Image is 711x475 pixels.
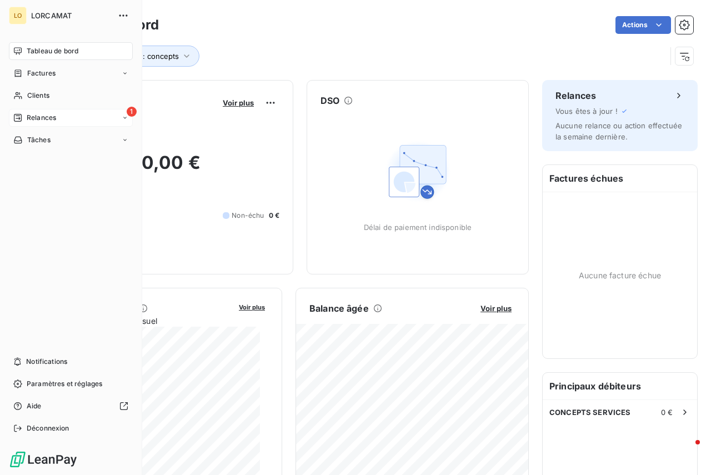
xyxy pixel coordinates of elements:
[579,269,661,281] span: Aucune facture échue
[321,94,339,107] h6: DSO
[27,68,56,78] span: Factures
[27,135,51,145] span: Tâches
[9,397,133,415] a: Aide
[269,211,279,221] span: 0 €
[223,98,254,107] span: Voir plus
[555,89,596,102] h6: Relances
[232,211,264,221] span: Non-échu
[555,121,682,141] span: Aucune relance ou action effectuée la semaine dernière.
[549,408,631,417] span: CONCEPTS SERVICES
[27,423,69,433] span: Déconnexion
[27,46,78,56] span: Tableau de bord
[26,357,67,367] span: Notifications
[31,11,111,20] span: LORCAMAT
[104,46,199,67] button: Client : concepts
[27,113,56,123] span: Relances
[543,165,697,192] h6: Factures échues
[477,303,515,313] button: Voir plus
[121,52,179,61] span: Client : concepts
[236,302,268,312] button: Voir plus
[219,98,257,108] button: Voir plus
[9,7,27,24] div: LO
[127,107,137,117] span: 1
[382,136,453,207] img: Empty state
[555,107,618,116] span: Vous êtes à jour !
[239,303,265,311] span: Voir plus
[615,16,671,34] button: Actions
[480,304,512,313] span: Voir plus
[309,302,369,315] h6: Balance âgée
[27,379,102,389] span: Paramètres et réglages
[63,152,279,185] h2: 0,00 €
[543,373,697,399] h6: Principaux débiteurs
[364,223,472,232] span: Délai de paiement indisponible
[661,408,673,417] span: 0 €
[673,437,700,464] iframe: Intercom live chat
[27,401,42,411] span: Aide
[27,91,49,101] span: Clients
[63,315,231,327] span: Chiffre d'affaires mensuel
[9,451,78,468] img: Logo LeanPay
